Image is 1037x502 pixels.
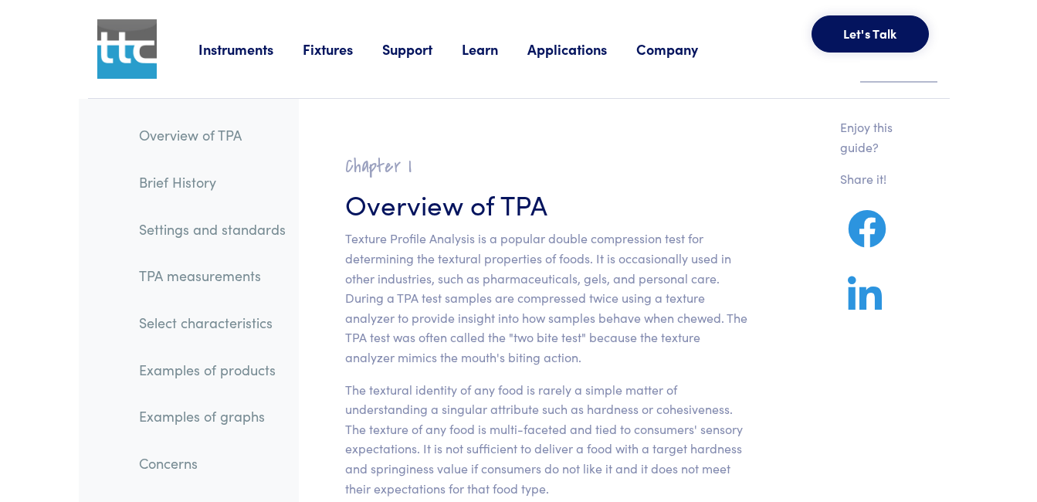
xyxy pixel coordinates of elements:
a: Company [636,39,727,59]
h3: Overview of TPA [345,185,747,222]
a: Applications [527,39,636,59]
p: Enjoy this guide? [840,117,913,157]
a: Fixtures [303,39,382,59]
p: Share it! [840,169,913,189]
a: Examples of products [127,352,298,388]
a: Settings and standards [127,212,298,247]
button: Let's Talk [812,15,929,53]
a: TPA measurements [127,258,298,293]
a: Select characteristics [127,305,298,341]
h2: Chapter I [345,154,747,178]
a: Instruments [198,39,303,59]
p: The textural identity of any food is rarely a simple matter of understanding a singular attribute... [345,380,747,499]
a: Support [382,39,462,59]
img: ttc_logo_1x1_v1.0.png [97,19,157,79]
a: Learn [462,39,527,59]
p: Texture Profile Analysis is a popular double compression test for determining the textural proper... [345,229,747,367]
a: Examples of graphs [127,399,298,434]
a: Concerns [127,446,298,481]
a: Overview of TPA [127,117,298,153]
a: Brief History [127,165,298,200]
a: Share on LinkedIn [840,294,890,314]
